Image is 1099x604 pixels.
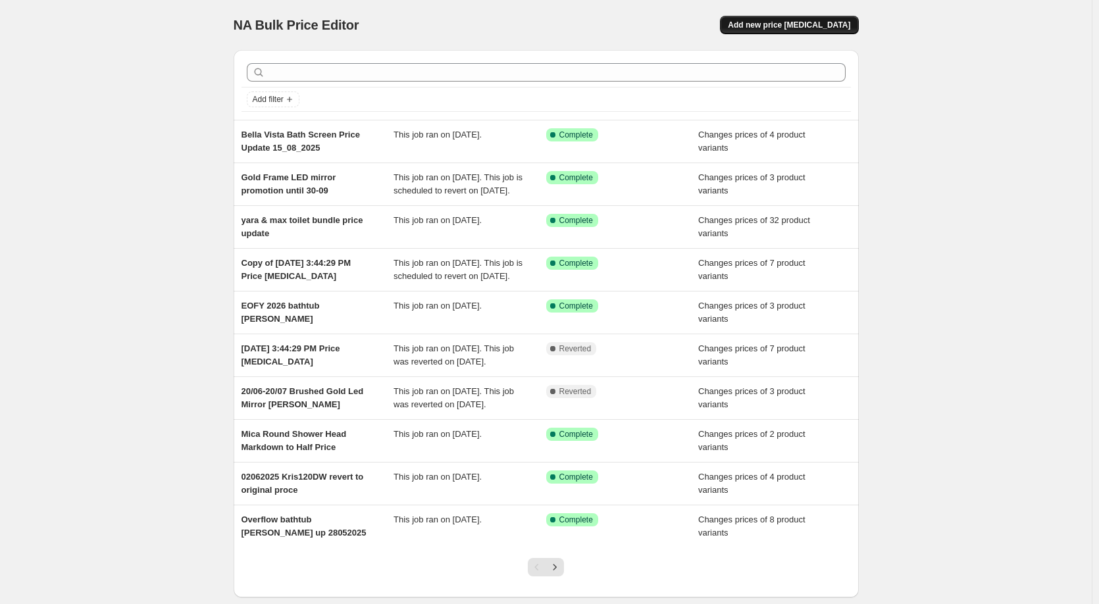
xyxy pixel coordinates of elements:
span: Gold Frame LED mirror promotion until 30-09 [242,172,336,195]
nav: Pagination [528,558,564,576]
span: 20/06-20/07 Brushed Gold Led Mirror [PERSON_NAME] [242,386,364,409]
span: Complete [559,429,593,440]
span: Changes prices of 7 product variants [698,343,805,366]
span: This job ran on [DATE]. This job was reverted on [DATE]. [394,343,514,366]
span: This job ran on [DATE]. This job was reverted on [DATE]. [394,386,514,409]
span: Complete [559,472,593,482]
span: Complete [559,258,593,268]
span: Changes prices of 3 product variants [698,172,805,195]
span: 02062025 Kris120DW revert to original proce [242,472,364,495]
span: Add new price [MEDICAL_DATA] [728,20,850,30]
span: Changes prices of 2 product variants [698,429,805,452]
span: Changes prices of 32 product variants [698,215,810,238]
span: Add filter [253,94,284,105]
span: This job ran on [DATE]. [394,301,482,311]
span: Complete [559,515,593,525]
span: NA Bulk Price Editor [234,18,359,32]
span: Copy of [DATE] 3:44:29 PM Price [MEDICAL_DATA] [242,258,351,281]
span: Reverted [559,386,592,397]
span: Mica Round Shower Head Markdown to Half Price [242,429,347,452]
span: Bella Vista Bath Screen Price Update 15_08_2025 [242,130,360,153]
button: Add filter [247,91,299,107]
span: This job ran on [DATE]. [394,515,482,524]
span: Changes prices of 4 product variants [698,130,805,153]
span: Complete [559,130,593,140]
span: yara & max toilet bundle price update [242,215,363,238]
span: Changes prices of 8 product variants [698,515,805,538]
span: This job ran on [DATE]. This job is scheduled to revert on [DATE]. [394,172,523,195]
span: This job ran on [DATE]. [394,130,482,139]
span: This job ran on [DATE]. [394,215,482,225]
span: Overflow bathtub [PERSON_NAME] up 28052025 [242,515,367,538]
span: Complete [559,215,593,226]
span: Changes prices of 4 product variants [698,472,805,495]
span: Complete [559,172,593,183]
span: This job ran on [DATE]. This job is scheduled to revert on [DATE]. [394,258,523,281]
span: Changes prices of 7 product variants [698,258,805,281]
button: Next [546,558,564,576]
span: [DATE] 3:44:29 PM Price [MEDICAL_DATA] [242,343,340,366]
span: This job ran on [DATE]. [394,429,482,439]
button: Add new price [MEDICAL_DATA] [720,16,858,34]
span: Changes prices of 3 product variants [698,386,805,409]
span: This job ran on [DATE]. [394,472,482,482]
span: Complete [559,301,593,311]
span: EOFY 2026 bathtub [PERSON_NAME] [242,301,320,324]
span: Changes prices of 3 product variants [698,301,805,324]
span: Reverted [559,343,592,354]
